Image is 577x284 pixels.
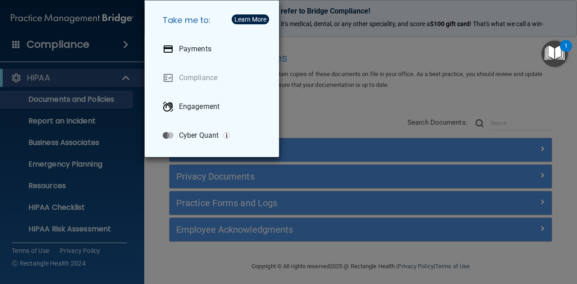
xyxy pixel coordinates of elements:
button: Learn More [232,14,269,24]
div: Learn More [234,16,266,23]
h5: Take me to: [156,8,272,33]
p: Engagement [179,102,220,111]
a: Engagement [156,94,272,119]
a: Payments [156,36,272,62]
a: Compliance [156,65,272,90]
p: Cyber Quant [179,131,219,140]
div: 1 [564,46,568,58]
a: Cyber Quant [156,123,272,148]
p: Payments [179,45,211,54]
button: Open Resource Center, 1 new notification [541,41,568,67]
